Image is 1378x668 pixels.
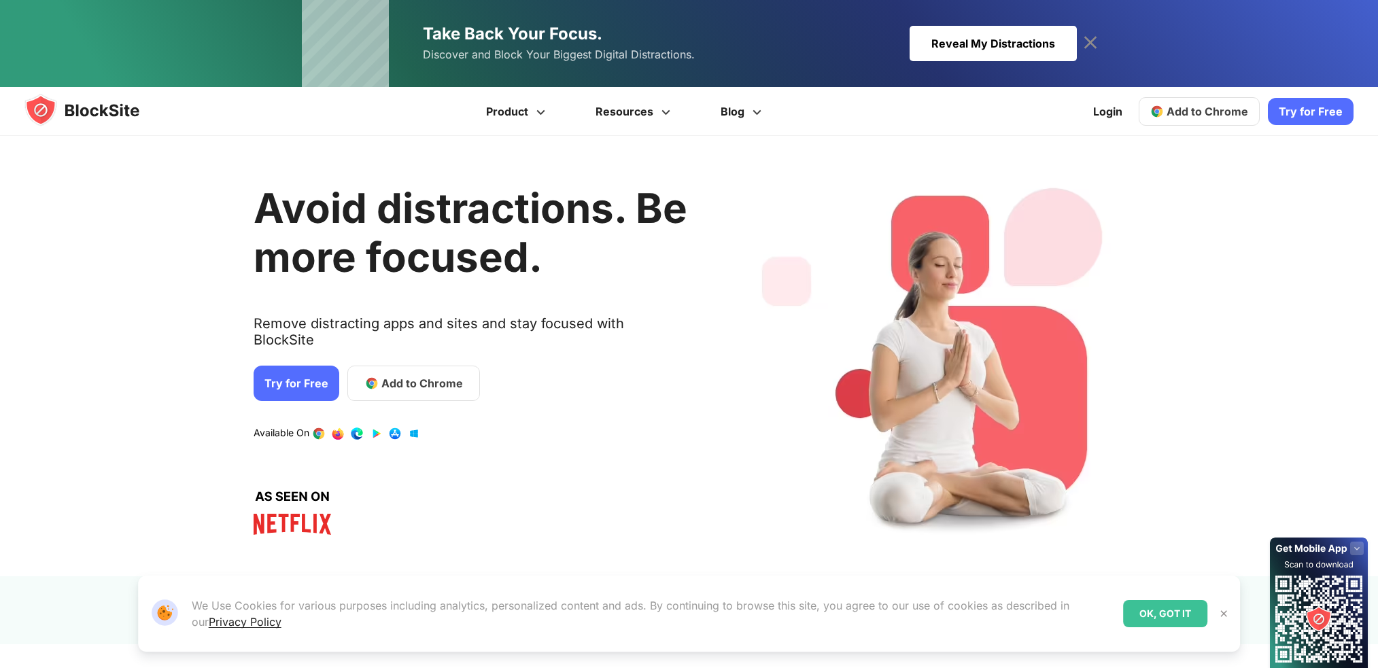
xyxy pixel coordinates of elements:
a: Add to Chrome [347,366,480,401]
span: Take Back Your Focus. [423,24,602,43]
a: Try for Free [1268,98,1354,125]
a: Try for Free [254,366,339,401]
p: We Use Cookies for various purposes including analytics, personalized content and ads. By continu... [192,597,1113,630]
div: OK, GOT IT [1123,600,1207,627]
a: Add to Chrome [1139,97,1260,126]
img: Close [1218,608,1229,619]
a: Product [463,87,572,136]
img: blocksite-icon.5d769676.svg [24,94,166,126]
a: Login [1085,95,1131,128]
a: Privacy Policy [209,615,281,629]
text: Available On [254,427,309,440]
div: Reveal My Distractions [910,26,1077,61]
span: Discover and Block Your Biggest Digital Distractions. [423,45,695,65]
button: Close [1215,605,1233,622]
img: chrome-icon.svg [1150,105,1164,118]
text: Remove distracting apps and sites and stay focused with BlockSite [254,315,687,359]
h1: Avoid distractions. Be more focused. [254,183,687,281]
a: Resources [572,87,697,136]
span: Add to Chrome [1167,105,1248,118]
a: Blog [697,87,789,136]
span: Add to Chrome [381,375,463,391]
